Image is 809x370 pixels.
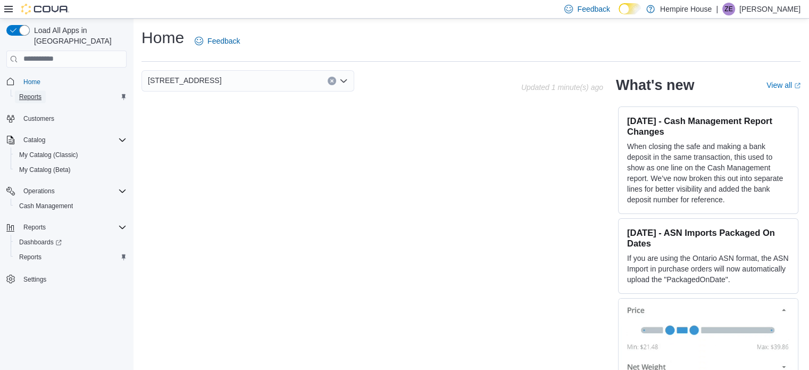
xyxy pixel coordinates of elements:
span: Load All Apps in [GEOGRAPHIC_DATA] [30,25,127,46]
span: ZE [724,3,732,15]
button: Clear input [328,77,336,85]
span: Operations [19,185,127,198]
span: Reports [19,221,127,234]
a: Dashboards [11,235,131,250]
span: Settings [19,272,127,285]
a: Dashboards [15,236,66,249]
span: My Catalog (Beta) [15,163,127,176]
a: Reports [15,251,46,264]
button: Settings [2,271,131,286]
span: Catalog [23,136,45,144]
button: Reports [19,221,50,234]
span: Feedback [207,36,240,46]
a: Customers [19,112,59,125]
button: Catalog [2,133,131,147]
span: Home [19,75,127,88]
button: My Catalog (Classic) [11,147,131,162]
a: Reports [15,91,46,103]
a: My Catalog (Beta) [15,163,75,176]
h3: [DATE] - Cash Management Report Changes [627,116,789,137]
span: Settings [23,275,46,284]
span: Operations [23,187,55,195]
input: Dark Mode [619,3,641,14]
span: Home [23,78,40,86]
span: Cash Management [15,200,127,212]
a: My Catalog (Classic) [15,149,82,161]
span: Cash Management [19,202,73,210]
a: Settings [19,273,51,286]
span: Reports [15,91,127,103]
button: Customers [2,111,131,126]
svg: External link [794,83,800,89]
button: Operations [19,185,59,198]
button: Open list of options [339,77,348,85]
p: If you are using the Ontario ASN format, the ASN Import in purchase orders will now automatically... [627,253,789,285]
p: Hempire House [660,3,712,15]
img: Cova [21,4,69,14]
span: Dashboards [15,236,127,249]
button: Reports [11,89,131,104]
p: When closing the safe and making a bank deposit in the same transaction, this used to show as one... [627,141,789,205]
span: My Catalog (Classic) [15,149,127,161]
span: Reports [15,251,127,264]
h1: Home [141,27,184,48]
button: Catalog [19,134,49,146]
span: My Catalog (Beta) [19,166,71,174]
span: Customers [23,114,54,123]
button: My Catalog (Beta) [11,162,131,177]
a: Home [19,76,45,88]
span: Customers [19,112,127,125]
p: [PERSON_NAME] [739,3,800,15]
span: Reports [19,93,41,101]
p: | [716,3,718,15]
div: Zachary Evans [722,3,735,15]
span: Reports [19,253,41,261]
span: [STREET_ADDRESS] [148,74,221,87]
span: Feedback [577,4,610,14]
nav: Complex example [6,70,127,315]
span: Catalog [19,134,127,146]
button: Home [2,74,131,89]
h2: What's new [616,77,694,94]
button: Operations [2,184,131,199]
span: My Catalog (Classic) [19,151,78,159]
a: View allExternal link [766,81,800,89]
button: Reports [11,250,131,265]
h3: [DATE] - ASN Imports Packaged On Dates [627,227,789,249]
p: Updated 1 minute(s) ago [521,83,603,92]
button: Reports [2,220,131,235]
button: Cash Management [11,199,131,213]
span: Dashboards [19,238,62,246]
a: Feedback [190,30,244,52]
span: Reports [23,223,46,232]
a: Cash Management [15,200,77,212]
